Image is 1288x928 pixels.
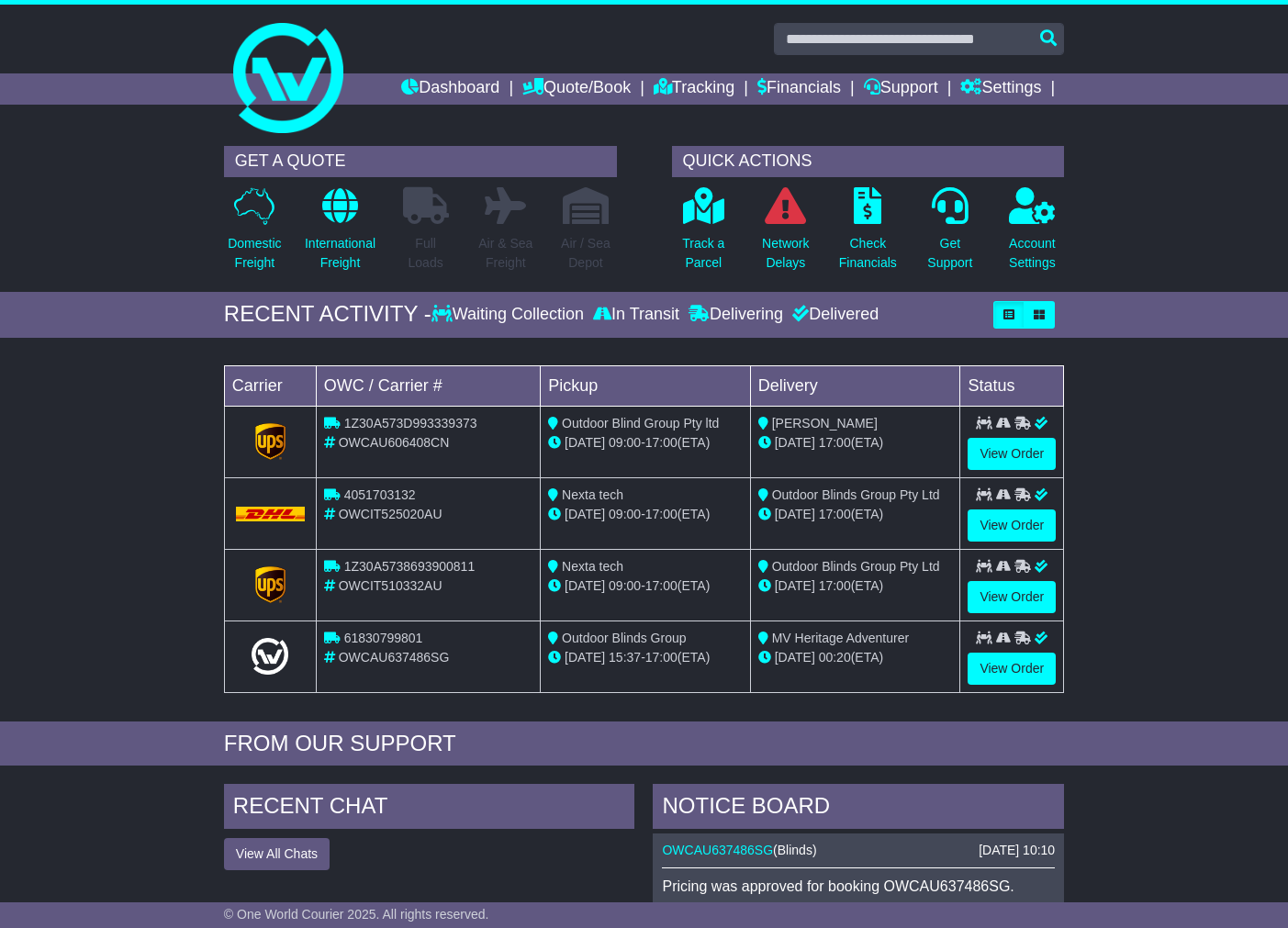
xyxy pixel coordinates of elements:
p: Get Support [927,234,972,273]
a: OWCAU637486SG [662,843,773,857]
span: Nexta tech [562,559,623,574]
p: Check Financials [839,234,897,273]
div: (ETA) [758,648,953,667]
div: Delivered [788,305,879,325]
a: Quote/Book [522,73,631,105]
a: View Order [968,653,1056,685]
a: AccountSettings [1008,186,1057,283]
span: MV Heritage Adventurer [772,631,909,645]
span: Outdoor Blinds Group Pty Ltd [772,487,940,502]
span: 15:37 [609,650,641,665]
span: 17:00 [645,507,678,521]
span: [PERSON_NAME] [772,416,878,430]
a: Financials [757,73,841,105]
td: OWC / Carrier # [316,365,540,406]
span: 09:00 [609,507,641,521]
div: Delivering [684,305,788,325]
a: Tracking [654,73,734,105]
div: - (ETA) [548,576,743,596]
span: 17:00 [645,578,678,593]
div: - (ETA) [548,505,743,524]
a: View Order [968,581,1056,613]
p: Account Settings [1009,234,1056,273]
span: 1Z30A573D993339373 [344,416,477,430]
div: - (ETA) [548,648,743,667]
p: Full Loads [403,234,449,273]
td: Pickup [541,365,751,406]
span: OWCIT510332AU [339,578,442,593]
span: [DATE] [775,507,815,521]
span: 17:00 [645,435,678,450]
span: Outdoor Blind Group Pty ltd [562,416,719,430]
a: Track aParcel [681,186,725,283]
div: (ETA) [758,505,953,524]
span: [DATE] [775,578,815,593]
td: Status [960,365,1064,406]
a: Dashboard [401,73,499,105]
img: GetCarrierServiceLogo [255,566,286,603]
a: InternationalFreight [304,186,376,283]
span: 1Z30A5738693900811 [344,559,475,574]
button: View All Chats [224,838,330,870]
span: 17:00 [819,507,851,521]
span: 4051703132 [344,487,416,502]
div: ( ) [662,843,1055,858]
p: International Freight [305,234,375,273]
span: [DATE] [565,435,605,450]
div: [DATE] 10:10 [979,843,1055,858]
span: 00:20 [819,650,851,665]
p: Air & Sea Freight [478,234,532,273]
a: View Order [968,438,1056,470]
span: OWCAU606408CN [339,435,450,450]
a: CheckFinancials [838,186,898,283]
div: FROM OUR SUPPORT [224,731,1064,757]
span: OWCAU637486SG [339,650,450,665]
p: Air / Sea Depot [561,234,610,273]
span: [DATE] [775,650,815,665]
span: 61830799801 [344,631,423,645]
span: 17:00 [645,650,678,665]
img: GetCarrierServiceLogo [255,423,286,460]
span: [DATE] [565,578,605,593]
span: OWCIT525020AU [339,507,442,521]
p: Track a Parcel [682,234,724,273]
div: - (ETA) [548,433,743,453]
span: 09:00 [609,578,641,593]
span: 17:00 [819,578,851,593]
div: GET A QUOTE [224,146,617,177]
div: QUICK ACTIONS [672,146,1065,177]
span: [DATE] [565,507,605,521]
div: Waiting Collection [431,305,588,325]
div: NOTICE BOARD [653,784,1064,833]
img: DHL.png [236,507,305,521]
a: DomesticFreight [227,186,282,283]
a: NetworkDelays [761,186,810,283]
div: (ETA) [758,576,953,596]
p: Domestic Freight [228,234,281,273]
span: 17:00 [819,435,851,450]
span: 09:00 [609,435,641,450]
span: © One World Courier 2025. All rights reserved. [224,907,489,922]
div: RECENT ACTIVITY - [224,301,431,328]
a: View Order [968,509,1056,542]
div: In Transit [588,305,684,325]
div: RECENT CHAT [224,784,635,833]
span: Nexta tech [562,487,623,502]
img: Light [252,638,288,675]
p: Network Delays [762,234,809,273]
span: Blinds [778,843,812,857]
td: Delivery [750,365,960,406]
td: Carrier [224,365,316,406]
a: Support [864,73,938,105]
span: [DATE] [565,650,605,665]
a: GetSupport [926,186,973,283]
span: [DATE] [775,435,815,450]
div: (ETA) [758,433,953,453]
span: Outdoor Blinds Group [562,631,686,645]
a: Settings [960,73,1041,105]
p: Pricing was approved for booking OWCAU637486SG. [662,878,1055,895]
span: Outdoor Blinds Group Pty Ltd [772,559,940,574]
